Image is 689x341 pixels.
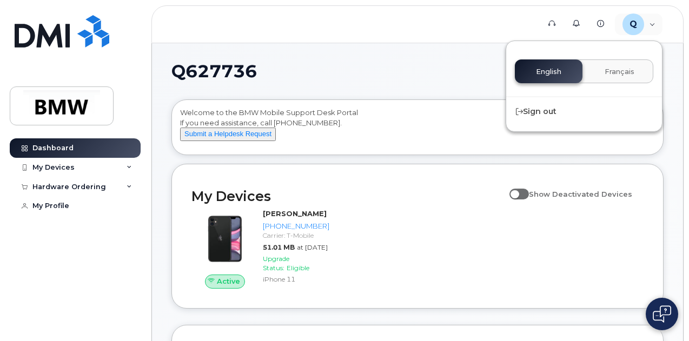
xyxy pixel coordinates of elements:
[171,63,257,79] span: Q627736
[217,276,240,286] span: Active
[180,129,276,138] a: Submit a Helpdesk Request
[263,243,295,251] span: 51.01 MB
[653,305,671,323] img: Open chat
[191,209,334,288] a: Active[PERSON_NAME][PHONE_NUMBER]Carrier: T-Mobile51.01 MBat [DATE]Upgrade Status:EligibleiPhone 11
[200,214,250,264] img: iPhone_11.jpg
[263,221,329,231] div: [PHONE_NUMBER]
[605,68,634,76] span: Français
[180,128,276,141] button: Submit a Helpdesk Request
[191,188,504,204] h2: My Devices
[297,243,328,251] span: at [DATE]
[263,209,327,218] strong: [PERSON_NAME]
[180,108,655,151] div: Welcome to the BMW Mobile Support Desk Portal If you need assistance, call [PHONE_NUMBER].
[509,184,518,192] input: Show Deactivated Devices
[263,275,329,284] div: iPhone 11
[263,231,329,240] div: Carrier: T-Mobile
[529,190,632,198] span: Show Deactivated Devices
[506,102,662,122] div: Sign out
[263,255,289,272] span: Upgrade Status:
[287,264,309,272] span: Eligible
